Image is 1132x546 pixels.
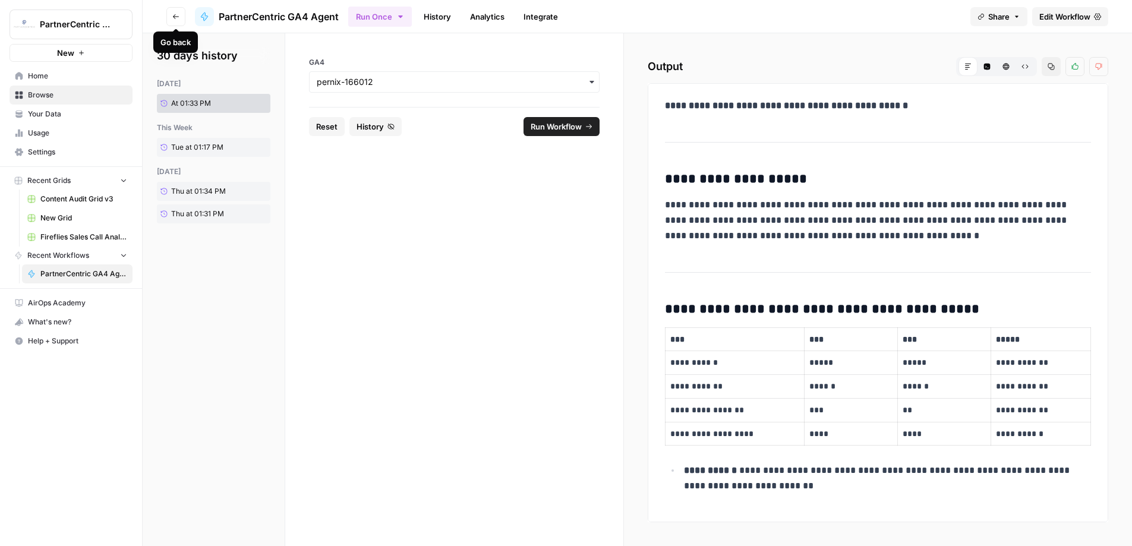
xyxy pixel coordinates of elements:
div: What's new? [10,313,132,331]
a: Fireflies Sales Call Analysis For CS [22,228,133,247]
a: Integrate [516,7,565,26]
span: Home [28,71,127,81]
span: Share [988,11,1010,23]
a: Edit Workflow [1032,7,1108,26]
button: Recent Grids [10,172,133,190]
span: Edit Workflow [1039,11,1090,23]
h2: 30 days history [157,48,270,64]
h2: Output [648,57,1108,76]
span: Your Data [28,109,127,119]
a: Usage [10,124,133,143]
span: History [357,121,384,132]
button: New [10,44,133,62]
span: Recent Grids [27,175,71,186]
span: Run Workflow [531,121,582,132]
a: Thu at 01:31 PM [157,204,245,223]
span: Usage [28,128,127,138]
button: Recent Workflows [10,247,133,264]
a: Content Audit Grid v3 [22,190,133,209]
div: [DATE] [157,78,270,89]
span: At 01:33 PM [171,98,211,109]
span: Settings [28,147,127,157]
span: New Grid [40,213,127,223]
a: Settings [10,143,133,162]
span: PartnerCentric Sales Tools [40,18,112,30]
a: Browse [10,86,133,105]
button: History [349,117,402,136]
a: Your Data [10,105,133,124]
button: Help + Support [10,332,133,351]
a: Home [10,67,133,86]
button: Reset [309,117,345,136]
span: Thu at 01:31 PM [171,209,224,219]
button: What's new? [10,313,133,332]
a: New Grid [22,209,133,228]
button: Run Workflow [524,117,600,136]
span: Thu at 01:34 PM [171,186,226,197]
img: PartnerCentric Sales Tools Logo [14,14,35,35]
label: GA4 [309,57,600,68]
span: Tue at 01:17 PM [171,142,223,153]
input: pernix-166012 [317,76,592,88]
span: Fireflies Sales Call Analysis For CS [40,232,127,242]
span: New [57,47,74,59]
a: At 01:33 PM [157,94,245,113]
span: Browse [28,90,127,100]
span: PartnerCentric GA4 Agent [219,10,339,24]
span: AirOps Academy [28,298,127,308]
div: Go back [160,36,191,48]
span: Help + Support [28,336,127,346]
button: Share [970,7,1027,26]
span: Content Audit Grid v3 [40,194,127,204]
a: Thu at 01:34 PM [157,182,245,201]
span: PartnerCentric GA4 Agent [40,269,127,279]
div: this week [157,122,270,133]
a: Analytics [463,7,512,26]
button: Run Once [348,7,412,27]
button: Workspace: PartnerCentric Sales Tools [10,10,133,39]
a: PartnerCentric GA4 Agent [195,7,339,26]
a: History [417,7,458,26]
span: Reset [316,121,338,132]
a: AirOps Academy [10,293,133,313]
a: PartnerCentric GA4 Agent [22,264,133,283]
a: Tue at 01:17 PM [157,138,245,157]
span: Recent Workflows [27,250,89,261]
div: [DATE] [157,166,270,177]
